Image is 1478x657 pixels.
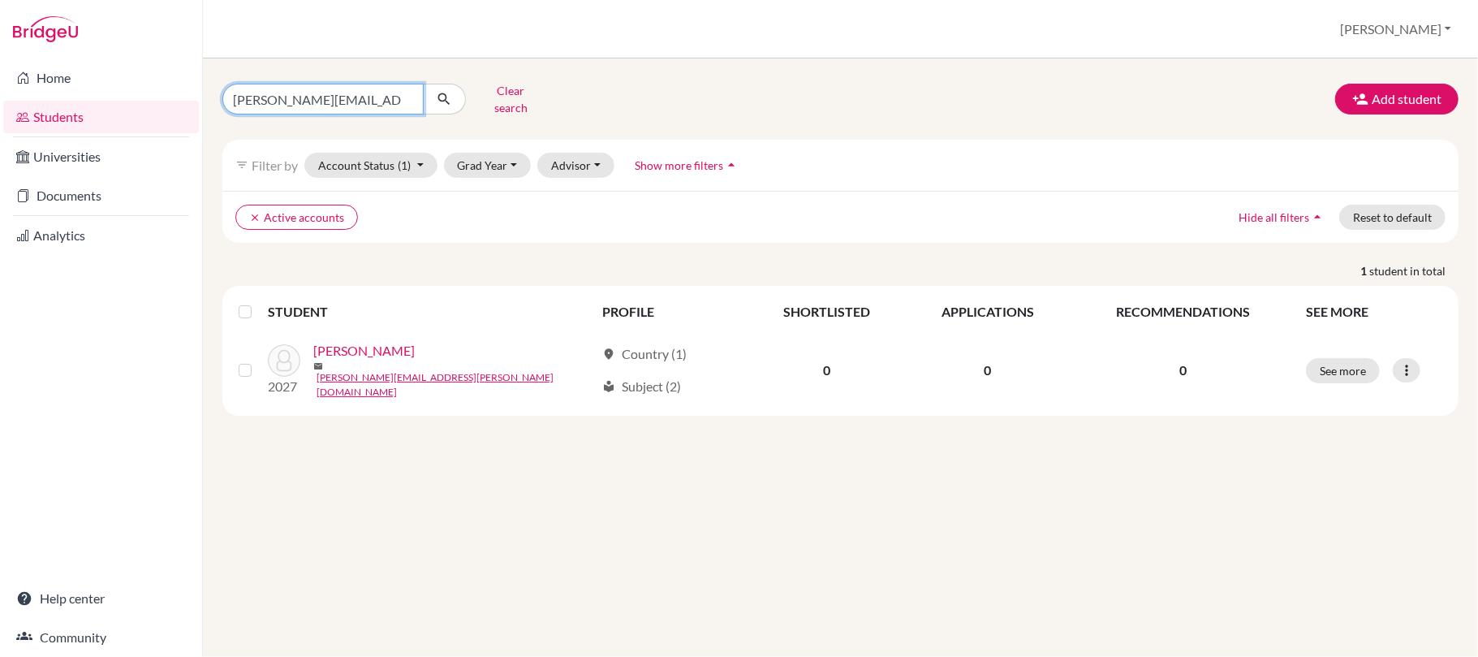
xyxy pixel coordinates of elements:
[1070,292,1296,331] th: RECOMMENDATIONS
[905,331,1070,409] td: 0
[1309,209,1325,225] i: arrow_drop_up
[1239,210,1309,224] span: Hide all filters
[13,16,78,42] img: Bridge-U
[466,78,556,120] button: Clear search
[1296,292,1452,331] th: SEE MORE
[235,205,358,230] button: clearActive accounts
[268,344,300,377] img: Hwang, Natalie
[3,179,199,212] a: Documents
[268,292,592,331] th: STUDENT
[249,212,261,223] i: clear
[317,370,595,400] a: [PERSON_NAME][EMAIL_ADDRESS][PERSON_NAME][DOMAIN_NAME]
[723,157,739,173] i: arrow_drop_up
[3,582,199,615] a: Help center
[3,621,199,654] a: Community
[3,101,199,133] a: Students
[602,377,681,396] div: Subject (2)
[1225,205,1339,230] button: Hide all filtersarrow_drop_up
[313,361,323,371] span: mail
[1339,205,1446,230] button: Reset to default
[3,62,199,94] a: Home
[748,292,905,331] th: SHORTLISTED
[537,153,614,178] button: Advisor
[398,158,411,172] span: (1)
[313,341,415,361] a: [PERSON_NAME]
[235,158,248,171] i: filter_list
[905,292,1070,331] th: APPLICATIONS
[748,331,905,409] td: 0
[635,158,723,172] span: Show more filters
[252,158,298,173] span: Filter by
[1360,262,1369,279] strong: 1
[3,140,199,173] a: Universities
[1369,262,1459,279] span: student in total
[602,344,687,364] div: Country (1)
[592,292,748,331] th: PROFILE
[268,377,300,396] p: 2027
[222,84,424,115] input: Find student by name...
[1079,361,1286,380] p: 0
[3,219,199,252] a: Analytics
[1335,84,1459,115] button: Add student
[444,153,532,178] button: Grad Year
[602,380,615,393] span: local_library
[1306,358,1380,383] button: See more
[621,153,753,178] button: Show more filtersarrow_drop_up
[1333,14,1459,45] button: [PERSON_NAME]
[602,348,615,361] span: location_on
[304,153,437,178] button: Account Status(1)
